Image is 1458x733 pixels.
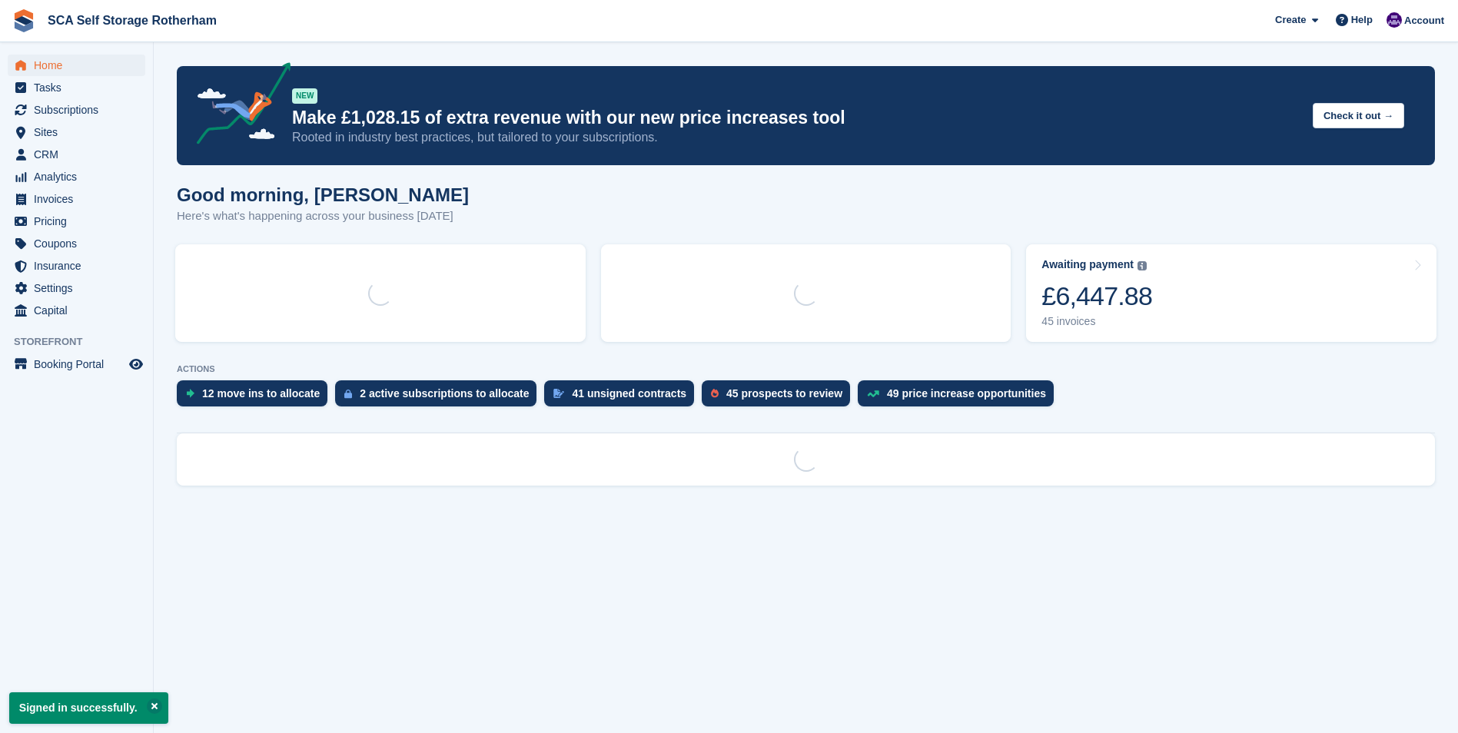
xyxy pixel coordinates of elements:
[544,380,702,414] a: 41 unsigned contracts
[34,55,126,76] span: Home
[292,88,317,104] div: NEW
[8,300,145,321] a: menu
[1138,261,1147,270] img: icon-info-grey-7440780725fd019a000dd9b08b2336e03edf1995a4989e88bcd33f0948082b44.svg
[8,77,145,98] a: menu
[8,55,145,76] a: menu
[14,334,153,350] span: Storefront
[177,364,1435,374] p: ACTIONS
[202,387,320,400] div: 12 move ins to allocate
[8,255,145,277] a: menu
[858,380,1061,414] a: 49 price increase opportunities
[34,188,126,210] span: Invoices
[292,107,1300,129] p: Make £1,028.15 of extra revenue with our new price increases tool
[8,99,145,121] a: menu
[34,300,126,321] span: Capital
[8,211,145,232] a: menu
[34,255,126,277] span: Insurance
[8,353,145,375] a: menu
[34,277,126,299] span: Settings
[572,387,686,400] div: 41 unsigned contracts
[1387,12,1402,28] img: Kelly Neesham
[8,166,145,187] a: menu
[34,121,126,143] span: Sites
[8,233,145,254] a: menu
[127,355,145,373] a: Preview store
[1404,13,1444,28] span: Account
[344,389,352,399] img: active_subscription_to_allocate_icon-d502201f5373d7db506a760aba3b589e785aa758c864c3986d89f69b8ff3...
[34,233,126,254] span: Coupons
[726,387,842,400] div: 45 prospects to review
[702,380,858,414] a: 45 prospects to review
[1313,103,1404,128] button: Check it out →
[177,184,469,205] h1: Good morning, [PERSON_NAME]
[184,62,291,150] img: price-adjustments-announcement-icon-8257ccfd72463d97f412b2fc003d46551f7dbcb40ab6d574587a9cd5c0d94...
[177,207,469,225] p: Here's what's happening across your business [DATE]
[8,144,145,165] a: menu
[34,77,126,98] span: Tasks
[1275,12,1306,28] span: Create
[1041,280,1152,312] div: £6,447.88
[360,387,529,400] div: 2 active subscriptions to allocate
[8,188,145,210] a: menu
[34,211,126,232] span: Pricing
[186,389,194,398] img: move_ins_to_allocate_icon-fdf77a2bb77ea45bf5b3d319d69a93e2d87916cf1d5bf7949dd705db3b84f3ca.svg
[12,9,35,32] img: stora-icon-8386f47178a22dfd0bd8f6a31ec36ba5ce8667c1dd55bd0f319d3a0aa187defe.svg
[1041,315,1152,328] div: 45 invoices
[335,380,544,414] a: 2 active subscriptions to allocate
[1351,12,1373,28] span: Help
[553,389,564,398] img: contract_signature_icon-13c848040528278c33f63329250d36e43548de30e8caae1d1a13099fd9432cc5.svg
[8,277,145,299] a: menu
[887,387,1046,400] div: 49 price increase opportunities
[292,129,1300,146] p: Rooted in industry best practices, but tailored to your subscriptions.
[34,144,126,165] span: CRM
[34,353,126,375] span: Booking Portal
[867,390,879,397] img: price_increase_opportunities-93ffe204e8149a01c8c9dc8f82e8f89637d9d84a8eef4429ea346261dce0b2c0.svg
[34,99,126,121] span: Subscriptions
[711,389,719,398] img: prospect-51fa495bee0391a8d652442698ab0144808aea92771e9ea1ae160a38d050c398.svg
[8,121,145,143] a: menu
[34,166,126,187] span: Analytics
[1026,244,1436,342] a: Awaiting payment £6,447.88 45 invoices
[1041,258,1134,271] div: Awaiting payment
[42,8,223,33] a: SCA Self Storage Rotherham
[177,380,335,414] a: 12 move ins to allocate
[9,692,168,724] p: Signed in successfully.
